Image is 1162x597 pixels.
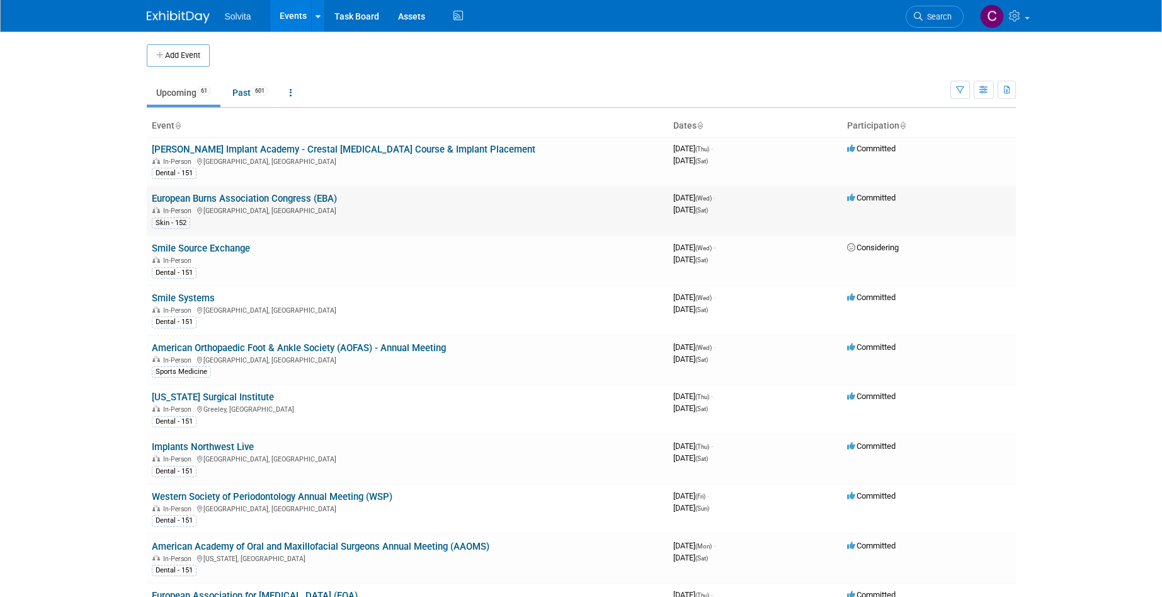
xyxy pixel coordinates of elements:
[152,158,160,164] img: In-Person Event
[152,243,250,254] a: Smile Source Exchange
[152,466,197,477] div: Dental - 151
[899,120,906,130] a: Sort by Participation Type
[673,255,708,264] span: [DATE]
[847,293,896,302] span: Committed
[711,144,713,153] span: -
[847,243,899,252] span: Considering
[147,115,668,137] th: Event
[673,243,715,252] span: [DATE]
[695,146,709,153] span: (Thu)
[174,120,181,130] a: Sort by Event Name
[152,553,663,563] div: [US_STATE], [GEOGRAPHIC_DATA]
[695,195,712,202] span: (Wed)
[152,354,663,364] div: [GEOGRAPHIC_DATA], [GEOGRAPHIC_DATA]
[152,267,197,279] div: Dental - 151
[152,207,160,213] img: In-Person Event
[147,81,220,105] a: Upcoming61
[163,505,195,513] span: In-Person
[923,12,952,21] span: Search
[163,257,195,265] span: In-Person
[847,144,896,153] span: Committed
[695,294,712,301] span: (Wed)
[163,306,195,315] span: In-Person
[152,565,197,576] div: Dental - 151
[152,156,663,166] div: [GEOGRAPHIC_DATA], [GEOGRAPHIC_DATA]
[152,293,215,304] a: Smile Systems
[673,541,715,550] span: [DATE]
[673,293,715,302] span: [DATE]
[695,306,708,313] span: (Sat)
[163,455,195,463] span: In-Person
[152,391,274,403] a: [US_STATE] Surgical Institute
[163,555,195,563] span: In-Person
[152,304,663,315] div: [GEOGRAPHIC_DATA], [GEOGRAPHIC_DATA]
[152,455,160,461] img: In-Person Event
[847,491,896,501] span: Committed
[847,342,896,352] span: Committed
[847,193,896,202] span: Committed
[152,168,197,179] div: Dental - 151
[695,493,705,500] span: (Fri)
[152,144,535,155] a: [PERSON_NAME] Implant Academy - Crestal [MEDICAL_DATA] Course & Implant Placement
[695,455,708,462] span: (Sat)
[152,441,254,453] a: Implants Northwest Live
[152,193,337,204] a: European Burns Association Congress (EBA)
[152,503,663,513] div: [GEOGRAPHIC_DATA], [GEOGRAPHIC_DATA]
[152,306,160,313] img: In-Person Event
[673,491,709,501] span: [DATE]
[714,293,715,302] span: -
[695,257,708,264] span: (Sat)
[152,366,211,378] div: Sports Medicine
[673,144,713,153] span: [DATE]
[152,405,160,412] img: In-Person Event
[673,553,708,562] span: [DATE]
[695,158,708,165] span: (Sat)
[847,441,896,451] span: Committed
[223,81,278,105] a: Past601
[152,555,160,561] img: In-Person Event
[673,403,708,413] span: [DATE]
[152,515,197,526] div: Dental - 151
[673,503,709,513] span: [DATE]
[152,257,160,263] img: In-Person Event
[152,217,190,229] div: Skin - 152
[906,6,964,28] a: Search
[673,453,708,463] span: [DATE]
[152,403,663,414] div: Greeley, [GEOGRAPHIC_DATA]
[163,207,195,215] span: In-Person
[152,505,160,511] img: In-Person Event
[152,316,197,328] div: Dental - 151
[163,405,195,414] span: In-Person
[673,354,708,364] span: [DATE]
[695,344,712,351] span: (Wed)
[251,86,268,96] span: 601
[847,391,896,401] span: Committed
[152,416,197,427] div: Dental - 151
[152,541,489,552] a: American Academy of Oral and Maxillofacial Surgeons Annual Meeting (AAOMS)
[225,11,251,21] span: Solvita
[695,393,709,400] span: (Thu)
[673,342,715,352] span: [DATE]
[673,205,708,214] span: [DATE]
[152,453,663,463] div: [GEOGRAPHIC_DATA], [GEOGRAPHIC_DATA]
[695,443,709,450] span: (Thu)
[668,115,842,137] th: Dates
[707,491,709,501] span: -
[697,120,703,130] a: Sort by Start Date
[695,543,712,550] span: (Mon)
[695,505,709,512] span: (Sun)
[673,441,713,451] span: [DATE]
[714,541,715,550] span: -
[673,304,708,314] span: [DATE]
[695,356,708,363] span: (Sat)
[152,205,663,215] div: [GEOGRAPHIC_DATA], [GEOGRAPHIC_DATA]
[163,158,195,166] span: In-Person
[152,342,446,354] a: American Orthopaedic Foot & Ankle Society (AOFAS) - Annual Meeting
[163,356,195,364] span: In-Person
[695,555,708,562] span: (Sat)
[847,541,896,550] span: Committed
[147,44,210,67] button: Add Event
[695,207,708,214] span: (Sat)
[711,441,713,451] span: -
[695,245,712,252] span: (Wed)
